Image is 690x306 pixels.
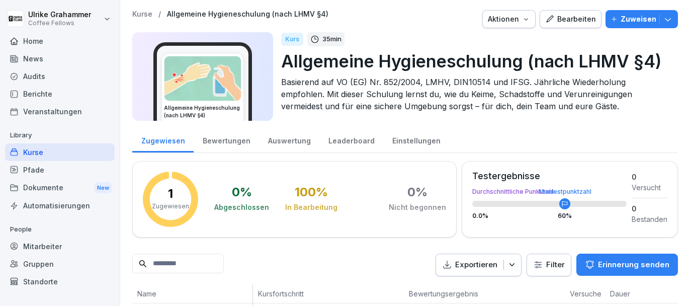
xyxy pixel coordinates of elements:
[5,103,115,120] a: Veranstaltungen
[168,188,173,200] p: 1
[5,179,115,197] div: Dokumente
[137,288,247,299] p: Name
[558,213,572,219] div: 60 %
[383,127,449,152] a: Einstellungen
[472,213,627,219] div: 0.0 %
[5,197,115,214] a: Automatisierungen
[482,10,536,28] button: Aktionen
[5,50,115,67] a: News
[232,186,252,198] div: 0 %
[132,127,194,152] a: Zugewiesen
[436,254,522,276] button: Exportieren
[5,85,115,103] a: Berichte
[194,127,259,152] a: Bewertungen
[95,182,112,194] div: New
[570,288,600,299] p: Versuche
[5,127,115,143] p: Library
[527,254,571,276] button: Filter
[281,48,670,74] p: Allgemeine Hygieneschulung (nach LHMV §4)
[632,172,667,182] div: 0
[5,161,115,179] a: Pfade
[598,259,669,270] p: Erinnerung senden
[164,104,241,119] h3: Allgemeine Hygieneschulung (nach LHMV §4)
[545,14,596,25] div: Bearbeiten
[259,127,319,152] a: Auswertung
[610,288,650,299] p: Dauer
[295,186,328,198] div: 100 %
[5,179,115,197] a: DokumenteNew
[5,255,115,273] a: Gruppen
[5,273,115,290] a: Standorte
[576,254,678,276] button: Erinnerung senden
[214,202,269,212] div: Abgeschlossen
[540,10,601,28] button: Bearbeiten
[621,14,656,25] p: Zuweisen
[322,34,341,44] p: 35 min
[5,143,115,161] a: Kurse
[28,20,91,27] p: Coffee Fellows
[132,10,152,19] a: Kurse
[167,10,328,19] a: Allgemeine Hygieneschulung (nach LHMV §4)
[632,182,667,193] div: Versucht
[472,189,627,195] div: Durchschnittliche Punktzahl
[389,202,446,212] div: Nicht begonnen
[281,33,303,46] div: Kurs
[319,127,383,152] a: Leaderboard
[455,259,497,271] p: Exportieren
[632,214,667,224] div: Bestanden
[258,288,399,299] p: Kursfortschritt
[539,189,591,195] div: Mindestpunktzahl
[488,14,530,25] div: Aktionen
[28,11,91,19] p: Ulrike Grahammer
[632,203,667,214] div: 0
[533,260,565,270] div: Filter
[5,32,115,50] a: Home
[158,10,161,19] p: /
[409,288,560,299] p: Bewertungsergebnis
[5,238,115,255] a: Mitarbeiter
[281,76,670,112] p: Basierend auf VO (EG) Nr. 852/2004, LMHV, DIN10514 und IFSG. Jährliche Wiederholung empfohlen. Mi...
[164,56,241,101] img: gxsnf7ygjsfsmxd96jxi4ufn.png
[407,186,427,198] div: 0 %
[5,67,115,85] a: Audits
[5,221,115,238] p: People
[152,202,189,211] p: Zugewiesen
[472,172,627,181] div: Testergebnisse
[606,10,678,28] button: Zuweisen
[285,202,337,212] div: In Bearbeitung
